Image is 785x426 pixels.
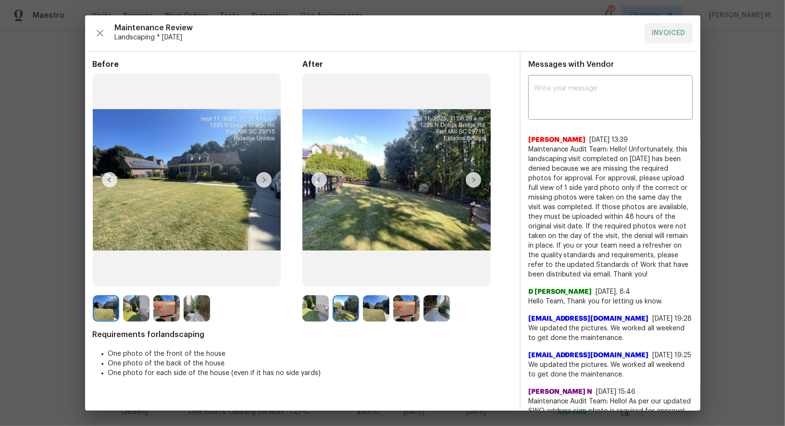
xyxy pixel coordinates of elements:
[653,352,692,359] span: [DATE] 19:25
[597,388,636,395] span: [DATE] 15:46
[596,288,631,295] span: [DATE], 8:4
[108,349,512,359] li: One photo of the front of the house
[528,287,592,297] span: D [PERSON_NAME]
[115,23,637,33] span: Maintenance Review
[466,172,481,188] img: right-chevron-button-url
[528,351,649,360] span: [EMAIL_ADDRESS][DOMAIN_NAME]
[528,324,693,343] span: We updated the pictures. We worked all weekend to get done the maintenance.
[528,145,693,279] span: Maintenance Audit Team: Hello! Unfortunately, this landscaping visit completed on [DATE] has been...
[256,172,272,188] img: right-chevron-button-url
[528,135,586,145] span: [PERSON_NAME]
[93,60,302,69] span: Before
[528,360,693,379] span: We updated the pictures. We worked all weekend to get done the maintenance.
[93,330,512,339] span: Requirements for landscaping
[108,359,512,368] li: One photo of the back of the house
[528,61,614,68] span: Messages with Vendor
[108,368,512,378] li: One photo for each side of the house (even if it has no side yards)
[528,387,593,397] span: [PERSON_NAME] N
[102,172,117,188] img: left-chevron-button-url
[528,314,649,324] span: [EMAIL_ADDRESS][DOMAIN_NAME]
[653,315,692,322] span: [DATE] 19:28
[590,137,628,143] span: [DATE] 13:39
[115,33,637,42] span: Landscaping * [DATE]
[528,297,693,306] span: Hello Team, Thank you for letting us know.
[312,172,327,188] img: left-chevron-button-url
[302,60,512,69] span: After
